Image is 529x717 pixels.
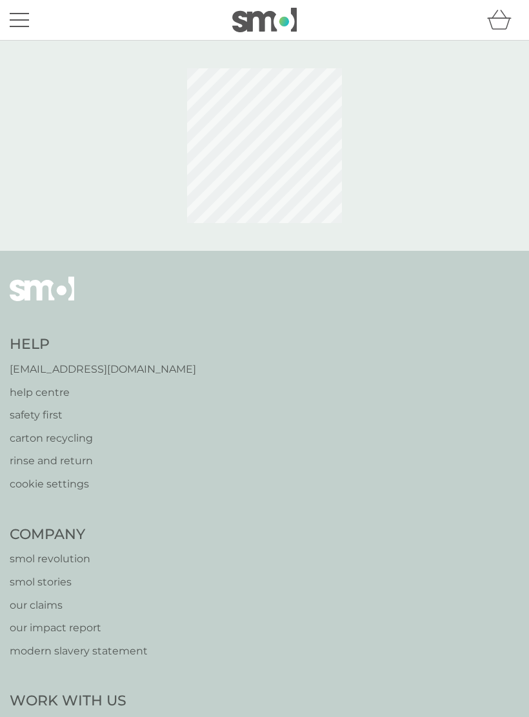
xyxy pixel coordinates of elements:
a: safety first [10,407,196,424]
a: smol revolution [10,551,148,567]
img: smol [10,277,74,320]
button: menu [10,8,29,32]
a: modern slavery statement [10,643,148,660]
a: carton recycling [10,430,196,447]
h4: Company [10,525,148,545]
a: help centre [10,384,196,401]
h4: Work With Us [10,691,126,711]
div: basket [487,7,519,33]
a: smol stories [10,574,148,591]
a: rinse and return [10,453,196,469]
img: smol [232,8,297,32]
a: [EMAIL_ADDRESS][DOMAIN_NAME] [10,361,196,378]
h4: Help [10,335,196,355]
a: our claims [10,597,148,614]
a: our impact report [10,620,148,636]
a: cookie settings [10,476,196,493]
